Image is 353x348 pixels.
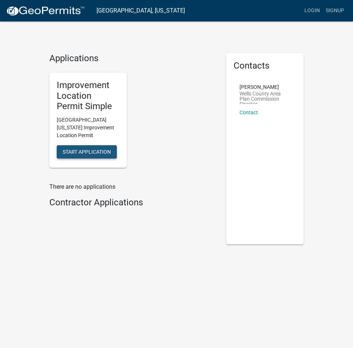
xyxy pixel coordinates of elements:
a: Contact [240,109,258,115]
h4: Applications [49,53,215,64]
h5: Contacts [234,60,296,71]
span: Start Application [63,149,111,155]
p: There are no applications [49,182,215,191]
wm-workflow-list-section: Applications [49,53,215,174]
wm-workflow-list-section: Contractor Applications [49,197,215,211]
a: [GEOGRAPHIC_DATA], [US_STATE] [97,4,185,17]
p: [GEOGRAPHIC_DATA] [US_STATE] Improvement Location Permit [57,116,119,139]
p: [PERSON_NAME] [240,84,290,90]
a: Login [301,4,323,18]
h5: Improvement Location Permit Simple [57,80,119,112]
a: Signup [323,4,347,18]
p: Wells County Area Plan Commission Director [240,91,290,104]
button: Start Application [57,145,117,159]
h4: Contractor Applications [49,197,215,208]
